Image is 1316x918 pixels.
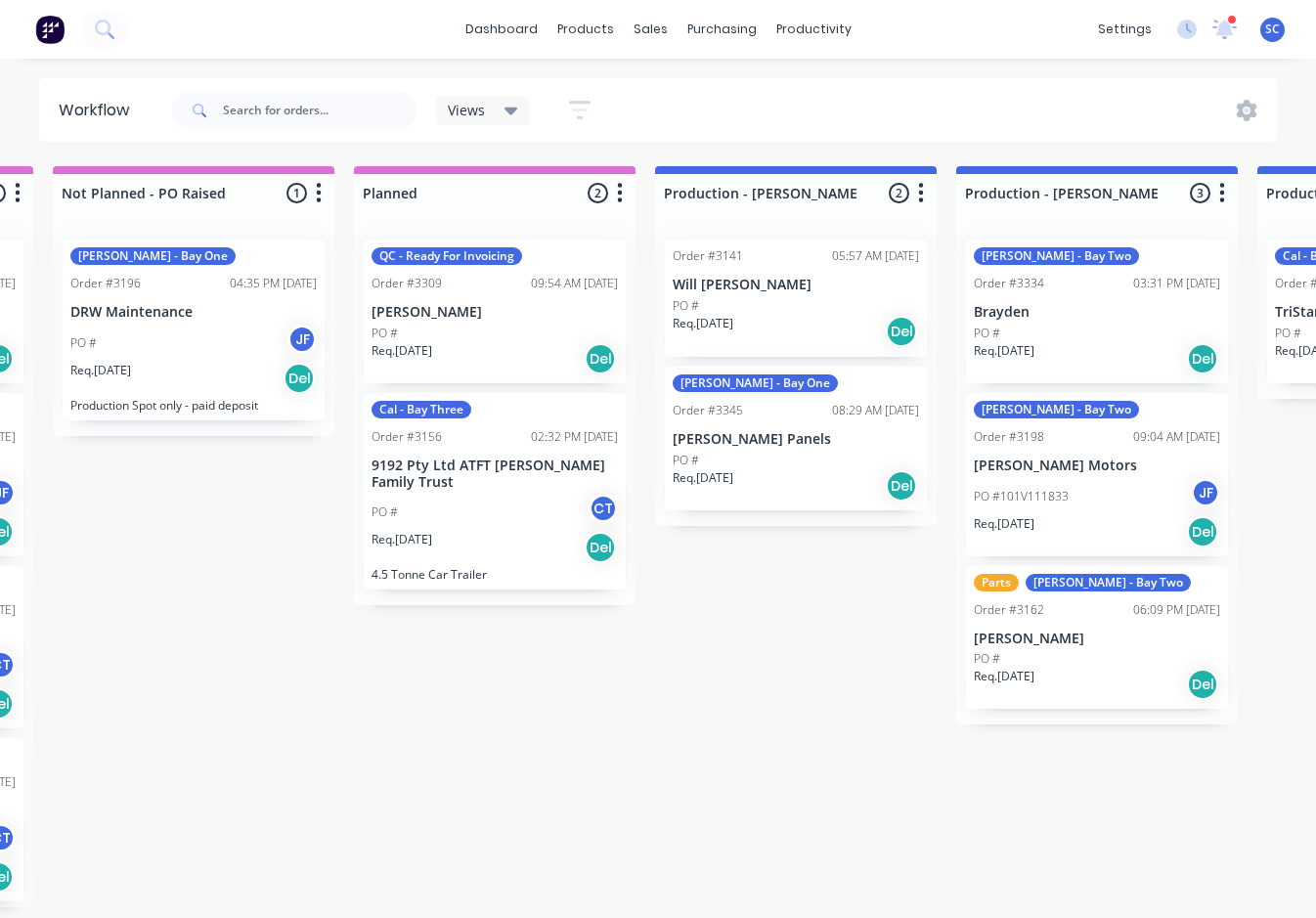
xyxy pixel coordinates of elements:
[673,247,743,265] div: Order #3141
[1133,428,1220,446] div: 09:04 AM [DATE]
[230,275,317,292] div: 04:35 PM [DATE]
[673,402,743,419] div: Order #3345
[974,401,1139,418] div: [PERSON_NAME] - Bay Two
[372,325,398,342] p: PO #
[223,91,417,130] input: Search for orders...
[673,431,919,448] p: [PERSON_NAME] Panels
[974,342,1034,360] p: Req. [DATE]
[59,99,139,122] div: Workflow
[1187,669,1218,700] div: Del
[585,343,616,374] div: Del
[1191,478,1220,507] div: JF
[974,668,1034,685] p: Req. [DATE]
[966,566,1228,710] div: Parts[PERSON_NAME] - Bay TwoOrder #316206:09 PM [DATE][PERSON_NAME]PO #Req.[DATE]Del
[974,275,1044,292] div: Order #3334
[974,247,1139,265] div: [PERSON_NAME] - Bay Two
[673,315,733,332] p: Req. [DATE]
[832,247,919,265] div: 05:57 AM [DATE]
[531,275,618,292] div: 09:54 AM [DATE]
[624,15,678,44] div: sales
[665,367,927,510] div: [PERSON_NAME] - Bay OneOrder #334508:29 AM [DATE][PERSON_NAME] PanelsPO #Req.[DATE]Del
[456,15,548,44] a: dashboard
[70,362,131,379] p: Req. [DATE]
[70,247,236,265] div: [PERSON_NAME] - Bay One
[886,316,917,347] div: Del
[372,503,398,521] p: PO #
[364,393,626,590] div: Cal - Bay ThreeOrder #315602:32 PM [DATE]9192 Pty Ltd ATFT [PERSON_NAME] Family TrustPO #CTReq.[D...
[974,601,1044,619] div: Order #3162
[372,567,618,582] p: 4.5 Tonne Car Trailer
[966,240,1228,383] div: [PERSON_NAME] - Bay TwoOrder #333403:31 PM [DATE]BraydenPO #Req.[DATE]Del
[673,469,733,487] p: Req. [DATE]
[531,428,618,446] div: 02:32 PM [DATE]
[372,531,432,548] p: Req. [DATE]
[974,574,1019,591] div: Parts
[448,100,485,120] span: Views
[1187,343,1218,374] div: Del
[974,650,1000,668] p: PO #
[35,15,65,44] img: Factory
[673,452,699,469] p: PO #
[974,488,1069,505] p: PO #101V111833
[372,247,522,265] div: QC - Ready For Invoicing
[1088,15,1162,44] div: settings
[974,458,1220,474] p: [PERSON_NAME] Motors
[372,275,442,292] div: Order #3309
[974,325,1000,342] p: PO #
[372,304,618,321] p: [PERSON_NAME]
[372,458,618,491] p: 9192 Pty Ltd ATFT [PERSON_NAME] Family Trust
[1187,516,1218,547] div: Del
[1275,325,1301,342] p: PO #
[1026,574,1191,591] div: [PERSON_NAME] - Bay Two
[767,15,861,44] div: productivity
[665,240,927,357] div: Order #314105:57 AM [DATE]Will [PERSON_NAME]PO #Req.[DATE]Del
[364,240,626,383] div: QC - Ready For InvoicingOrder #330909:54 AM [DATE][PERSON_NAME]PO #Req.[DATE]Del
[1265,21,1280,38] span: SC
[284,363,315,394] div: Del
[287,325,317,354] div: JF
[673,374,838,392] div: [PERSON_NAME] - Bay One
[548,15,624,44] div: products
[678,15,767,44] div: purchasing
[886,470,917,502] div: Del
[589,494,618,523] div: CT
[585,532,616,563] div: Del
[70,334,97,352] p: PO #
[1133,275,1220,292] div: 03:31 PM [DATE]
[372,401,471,418] div: Cal - Bay Three
[1133,601,1220,619] div: 06:09 PM [DATE]
[673,297,699,315] p: PO #
[832,402,919,419] div: 08:29 AM [DATE]
[966,393,1228,556] div: [PERSON_NAME] - Bay TwoOrder #319809:04 AM [DATE][PERSON_NAME] MotorsPO #101V111833JFReq.[DATE]Del
[974,304,1220,321] p: Brayden
[372,342,432,360] p: Req. [DATE]
[372,428,442,446] div: Order #3156
[673,277,919,293] p: Will [PERSON_NAME]
[70,275,141,292] div: Order #3196
[974,631,1220,647] p: [PERSON_NAME]
[63,240,325,420] div: [PERSON_NAME] - Bay OneOrder #319604:35 PM [DATE]DRW MaintenancePO #JFReq.[DATE]DelProduction Spo...
[974,428,1044,446] div: Order #3198
[70,304,317,321] p: DRW Maintenance
[70,398,317,413] p: Production Spot only - paid deposit
[974,515,1034,533] p: Req. [DATE]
